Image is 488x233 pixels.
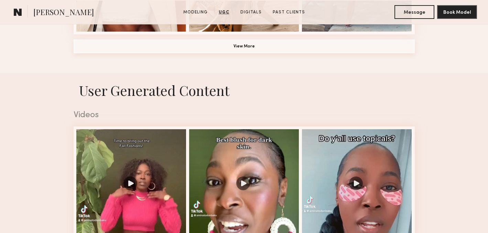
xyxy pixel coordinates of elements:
[238,9,264,15] a: Digitals
[181,9,210,15] a: Modeling
[394,5,434,19] button: Message
[437,9,477,15] a: Book Model
[74,40,415,53] button: View More
[270,9,308,15] a: Past Clients
[437,5,477,19] button: Book Model
[216,9,232,15] a: UGC
[68,81,420,99] h1: User Generated Content
[74,111,415,120] div: Videos
[33,7,94,19] span: [PERSON_NAME]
